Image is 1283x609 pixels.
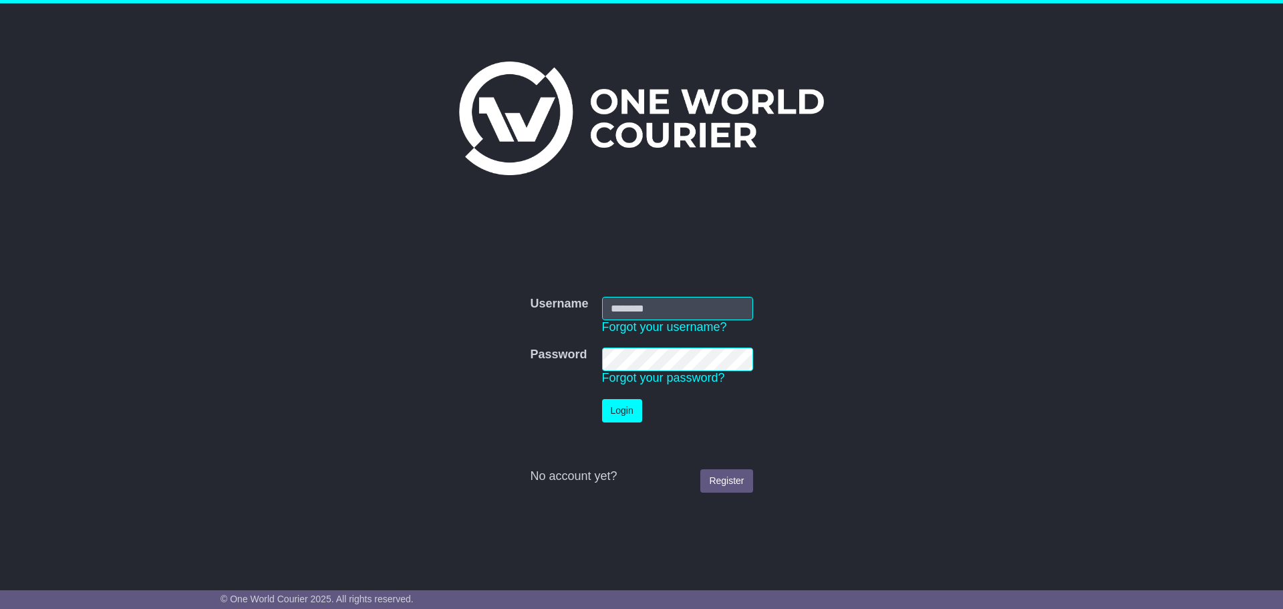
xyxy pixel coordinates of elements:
label: Password [530,348,587,362]
img: One World [459,62,824,175]
a: Forgot your password? [602,371,725,384]
div: No account yet? [530,469,752,484]
label: Username [530,297,588,312]
a: Register [700,469,752,493]
a: Forgot your username? [602,320,727,334]
span: © One World Courier 2025. All rights reserved. [221,594,414,604]
button: Login [602,399,642,422]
